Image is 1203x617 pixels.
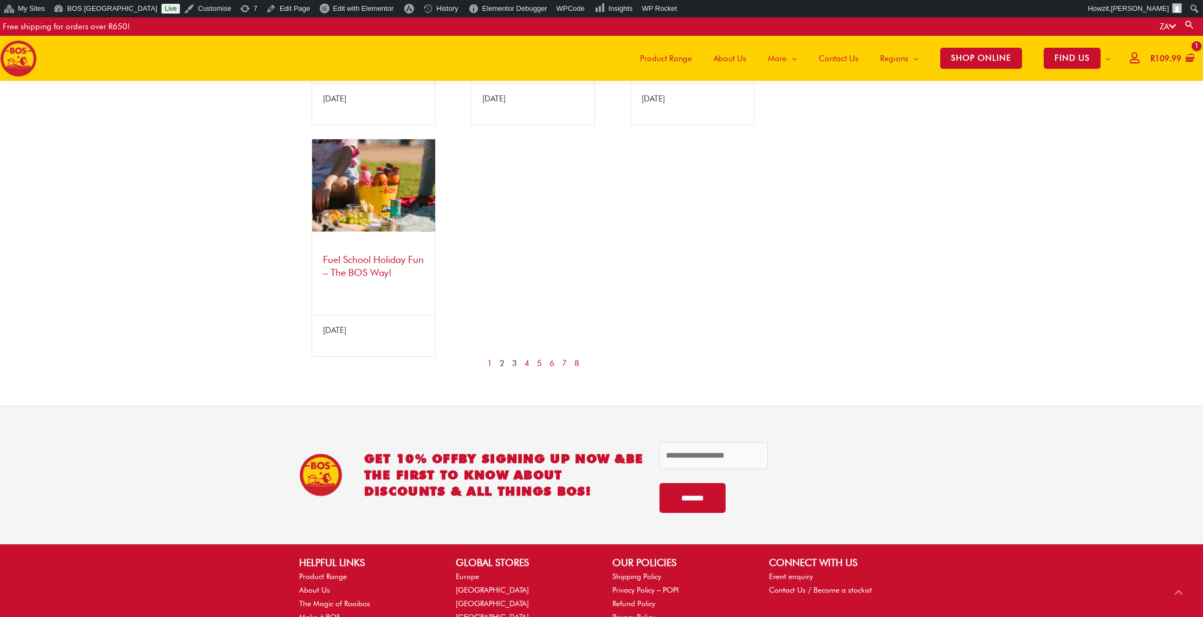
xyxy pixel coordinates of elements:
[1150,54,1181,63] bdi: 109.99
[642,94,665,104] span: [DATE]
[612,586,679,594] a: Privacy Policy – POPI
[323,325,346,335] span: [DATE]
[456,555,591,570] h2: GLOBAL STORES
[621,36,1122,81] nav: Site Navigation
[1148,47,1195,71] a: View Shopping Cart, 1 items
[769,572,813,581] a: Event enquiry
[1111,4,1169,12] span: [PERSON_NAME]
[612,555,747,570] h2: OUR POLICIES
[819,42,858,75] span: Contact Us
[364,451,644,499] h2: GET 10% OFF be the first to know about discounts & all things BOS!
[487,357,492,370] a: 1
[808,36,869,81] a: Contact Us
[312,139,435,232] img: picnic kirstenbosch durban botanical gardens
[880,42,908,75] span: Regions
[757,36,808,81] a: More
[640,42,692,75] span: Product Range
[525,357,529,370] a: 4
[482,94,506,104] span: [DATE]
[549,357,554,370] a: 6
[161,4,180,14] a: Live
[574,357,579,370] a: 8
[1044,48,1101,69] span: FIND US
[323,254,424,278] a: Fuel School Holiday Fun – The BOS Way!
[299,586,330,594] a: About Us
[299,599,370,608] a: The Magic of Rooibos
[512,357,517,370] a: 3
[299,555,434,570] h2: HELPFUL LINKS
[3,17,130,36] div: Free shipping for orders over R650!
[609,4,633,12] span: Insights
[323,94,346,104] span: [DATE]
[1160,22,1176,31] a: ZA
[456,586,529,594] a: [GEOGRAPHIC_DATA]
[714,42,746,75] span: About Us
[1184,20,1195,30] a: Search button
[612,572,661,581] a: Shipping Policy
[301,357,765,370] nav: Pagination
[769,555,904,570] h2: CONNECT WITH US
[768,42,787,75] span: More
[769,570,904,597] nav: CONNECT WITH US
[1150,54,1155,63] span: R
[703,36,757,81] a: About Us
[769,586,872,594] a: Contact Us / Become a stockist
[456,572,479,581] a: Europe
[500,357,505,370] span: 2
[299,572,347,581] a: Product Range
[458,451,626,466] span: BY SIGNING UP NOW &
[456,599,529,608] a: [GEOGRAPHIC_DATA]
[333,4,393,12] span: Edit with Elementor
[562,357,567,370] a: 7
[612,599,655,608] a: Refund Policy
[537,357,542,370] a: 5
[629,36,703,81] a: Product Range
[299,453,342,497] img: BOS Ice Tea
[929,36,1033,81] a: SHOP ONLINE
[869,36,929,81] a: Regions
[940,48,1022,69] span: SHOP ONLINE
